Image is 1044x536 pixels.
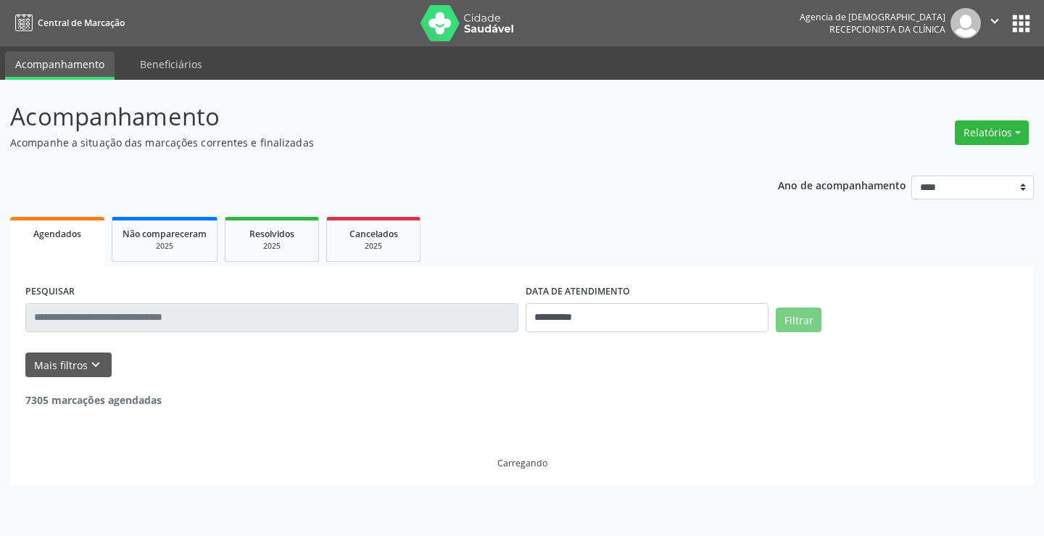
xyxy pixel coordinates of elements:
label: PESQUISAR [25,281,75,303]
label: DATA DE ATENDIMENTO [526,281,630,303]
button: Mais filtroskeyboard_arrow_down [25,352,112,378]
span: Recepcionista da clínica [829,23,945,36]
strong: 7305 marcações agendadas [25,393,162,407]
a: Central de Marcação [10,11,125,35]
i: keyboard_arrow_down [88,357,104,373]
button: Filtrar [776,308,821,332]
span: Agendados [33,228,81,240]
button:  [981,8,1008,38]
span: Resolvidos [249,228,294,240]
span: Central de Marcação [38,17,125,29]
a: Acompanhamento [5,51,115,80]
div: 2025 [236,241,308,252]
span: Não compareceram [123,228,207,240]
div: 2025 [123,241,207,252]
button: apps [1008,11,1034,36]
p: Acompanhe a situação das marcações correntes e finalizadas [10,135,726,150]
img: img [950,8,981,38]
div: 2025 [337,241,410,252]
a: Beneficiários [130,51,212,77]
p: Acompanhamento [10,99,726,135]
p: Ano de acompanhamento [778,176,906,194]
div: Carregando [497,457,547,469]
span: Cancelados [349,228,398,240]
div: Agencia de [DEMOGRAPHIC_DATA] [800,11,945,23]
button: Relatórios [955,120,1029,145]
i:  [987,13,1003,29]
